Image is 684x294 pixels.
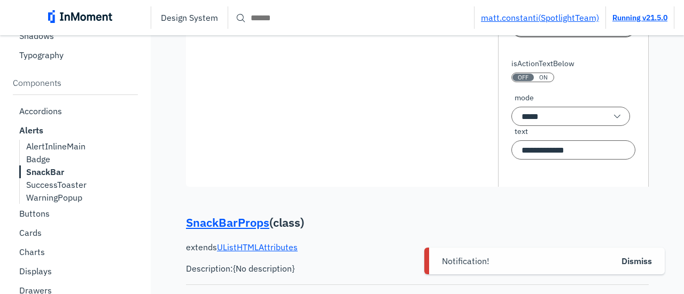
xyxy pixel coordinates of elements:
[26,179,87,190] p: SuccessToaster
[612,13,667,22] a: Running v21.5.0
[515,126,528,137] span: text
[26,141,85,152] p: AlertInlineMain
[511,58,574,69] label: isActionTextBelow
[186,214,649,231] p: ( class )
[515,92,534,104] span: mode
[186,242,649,274] p: extends
[13,77,138,88] p: Components
[26,154,50,164] p: Badge
[621,256,652,266] span: Dismiss
[19,266,52,276] p: Displays
[539,74,548,81] span: ON
[511,126,635,160] div: Notification!
[235,11,247,24] span: search icon
[19,208,50,219] p: Buttons
[26,166,64,177] b: SnackBar
[518,74,528,81] span: OFF
[19,106,62,116] p: Accordions
[481,12,599,23] a: matt.constanti(SpotlightTeam)
[26,192,82,203] p: WarningPopup
[19,125,43,136] b: Alerts
[442,256,612,266] div: Notification!
[48,10,112,23] img: inmoment_main_full_color
[217,242,298,252] a: UListHTMLAttributes
[186,263,649,274] pre: Description: {No description}
[511,73,554,82] button: isActionTextBelow
[511,92,630,126] div: error
[19,227,42,238] p: Cards
[19,247,45,257] p: Charts
[186,214,269,230] a: SnackBarProps
[228,8,474,27] input: Search
[611,110,624,123] span: single arrow down icon
[161,12,218,23] p: Design System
